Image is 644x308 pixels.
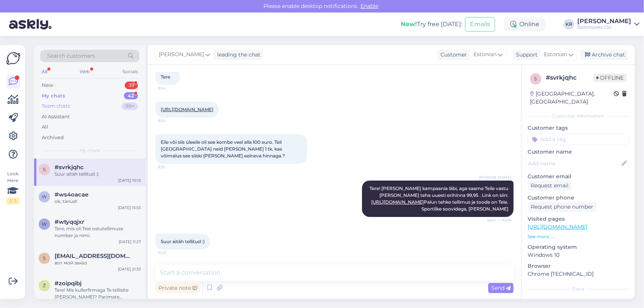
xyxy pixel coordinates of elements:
span: 9:55 [158,118,186,124]
a: [URL][DOMAIN_NAME] [161,107,213,112]
button: Emails [465,17,495,31]
span: 9:54 [158,85,186,91]
span: My chats [80,147,100,154]
div: Try free [DATE]: [401,20,462,29]
span: #wtyqqjxr [55,218,84,225]
span: s [43,167,46,172]
div: [DATE] 10:15 [118,178,141,183]
input: Add a tag [528,134,629,145]
div: Archived [42,134,64,141]
p: Customer name [528,148,629,156]
span: #svrkjqhc [55,164,84,171]
span: Enable [358,3,381,9]
div: Request email [528,181,572,191]
span: Tere [161,74,170,80]
p: Chrome [TECHNICAL_ID] [528,270,629,278]
div: 2 / 3 [6,198,20,204]
div: Web [78,67,92,77]
span: Seen ✓ 10:06 [483,217,511,223]
span: [PERSON_NAME] [159,50,204,59]
p: Customer email [528,173,629,181]
p: Browser [528,262,629,270]
span: Search customers [47,52,95,60]
span: s [43,255,46,261]
span: Estonian [473,50,497,59]
div: All [42,123,48,131]
div: [DATE] 11:27 [119,239,141,245]
div: Private note [155,283,200,293]
div: [DATE] 21:33 [118,266,141,272]
b: New! [401,20,417,28]
span: Offline [593,74,627,82]
span: sanjasiw@gmail.com [55,253,133,259]
div: Online [504,17,545,31]
span: w [42,221,47,227]
div: вот мой заказ [55,259,141,266]
div: Customer information [528,113,629,119]
p: Notes [528,297,629,305]
div: Suur aitäh tellitud :) [55,171,141,178]
p: Operating system [528,243,629,251]
p: Customer phone [528,194,629,202]
div: Extra [528,286,629,292]
p: See more ... [528,233,629,240]
div: 99+ [122,102,138,110]
img: Askly Logo [6,51,20,66]
div: [GEOGRAPHIC_DATA], [GEOGRAPHIC_DATA] [530,90,614,106]
div: Customer [437,51,467,59]
a: [URL][DOMAIN_NAME] [528,223,587,230]
span: s [534,76,537,82]
div: Support [513,51,537,59]
div: Socials [121,67,139,77]
div: KR [564,19,574,30]
div: Look Here [6,170,20,204]
p: Visited pages [528,215,629,223]
div: leading the chat [214,51,260,59]
a: [URL][DOMAIN_NAME] [371,199,424,205]
div: Request phone number [528,202,596,212]
span: 9:55 [158,164,186,170]
div: [DATE] 15:55 [118,205,141,211]
div: AI Assistant [42,113,70,121]
div: Tere! Mis kullerfirmaga Te tellisite [PERSON_NAME]? Parimate soovidega, [PERSON_NAME] [55,287,141,300]
span: Suur aitäh tellitud :) [161,239,205,244]
span: Send [491,284,511,291]
span: Eile või siis üleeile oli see kombe veel alla 100 euro. Teil [GEOGRAPHIC_DATA] neid [PERSON_NAME]... [161,139,285,159]
div: Archive chat [580,50,628,60]
div: New [42,82,53,89]
div: 39 [125,82,138,89]
span: #ws4oacae [55,191,88,198]
span: [PERSON_NAME] [479,174,511,180]
div: All [40,67,49,77]
span: z [43,283,46,288]
a: [PERSON_NAME]Baltimpeks OÜ [577,18,639,30]
span: Estonian [544,50,567,59]
span: #zoipqibj [55,280,81,287]
input: Add name [528,159,620,168]
span: Tere! [PERSON_NAME] kampaania läbi, aga saame Teile vastu [PERSON_NAME] teha uuesti erihinna 99,9... [370,185,509,212]
div: Tere, mis oli Teie ostutellimuse number ja nimi. [55,225,141,239]
p: Windows 10 [528,251,629,259]
div: Team chats [42,102,70,110]
div: ok, tänud! [55,198,141,205]
div: 42 [124,92,138,100]
span: w [42,194,47,200]
div: [PERSON_NAME] [577,18,631,24]
span: 10:15 [158,250,186,256]
p: Customer tags [528,124,629,132]
div: # svrkjqhc [546,73,593,82]
div: My chats [42,92,65,100]
div: Baltimpeks OÜ [577,24,631,30]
